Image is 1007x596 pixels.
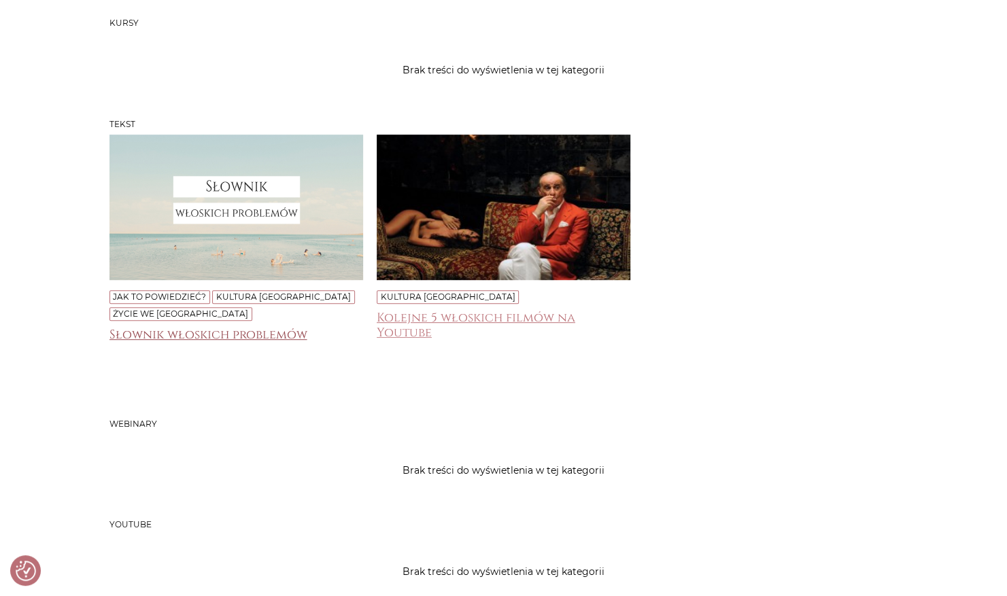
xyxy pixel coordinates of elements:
[109,563,898,580] p: Brak treści do wyświetlenia w tej kategorii
[109,328,363,355] a: Słownik włoskich problemów
[113,292,206,302] a: Jak to powiedzieć?
[109,18,898,28] h3: Kursy
[16,561,36,581] img: Revisit consent button
[113,309,248,319] a: Życie we [GEOGRAPHIC_DATA]
[16,561,36,581] button: Preferencje co do zgód
[109,520,898,529] h3: Youtube
[109,120,898,129] h3: Tekst
[109,419,898,429] h3: Webinary
[381,292,515,302] a: Kultura [GEOGRAPHIC_DATA]
[109,61,898,79] p: Brak treści do wyświetlenia w tej kategorii
[109,461,898,479] p: Brak treści do wyświetlenia w tej kategorii
[377,311,630,338] a: Kolejne 5 włoskich filmów na Youtube
[216,292,351,302] a: Kultura [GEOGRAPHIC_DATA]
